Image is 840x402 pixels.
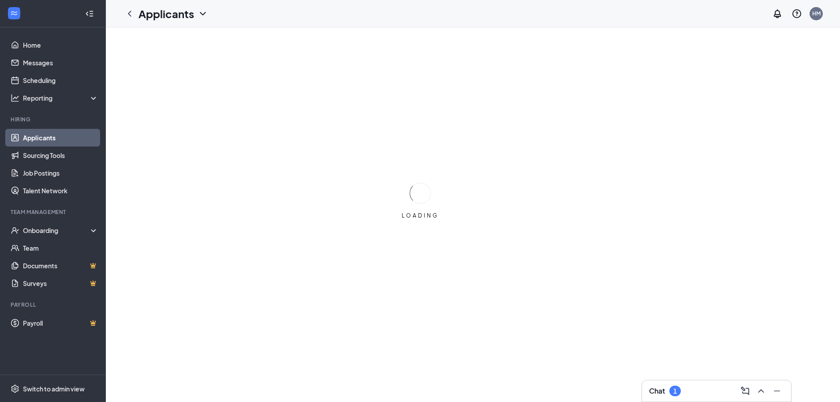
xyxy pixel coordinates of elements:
[23,239,98,257] a: Team
[11,226,19,235] svg: UserCheck
[398,212,442,219] div: LOADING
[23,129,98,147] a: Applicants
[23,147,98,164] a: Sourcing Tools
[23,314,98,332] a: PayrollCrown
[23,384,85,393] div: Switch to admin view
[754,384,768,398] button: ChevronUp
[791,8,802,19] svg: QuestionInfo
[772,8,783,19] svg: Notifications
[756,386,766,396] svg: ChevronUp
[23,164,98,182] a: Job Postings
[770,384,784,398] button: Minimize
[124,8,135,19] svg: ChevronLeft
[138,6,194,21] h1: Applicants
[11,208,97,216] div: Team Management
[23,36,98,54] a: Home
[649,386,665,396] h3: Chat
[23,54,98,71] a: Messages
[738,384,752,398] button: ComposeMessage
[23,274,98,292] a: SurveysCrown
[23,226,91,235] div: Onboarding
[740,386,750,396] svg: ComposeMessage
[85,9,94,18] svg: Collapse
[198,8,208,19] svg: ChevronDown
[11,301,97,308] div: Payroll
[11,94,19,102] svg: Analysis
[11,116,97,123] div: Hiring
[812,10,821,17] div: HM
[10,9,19,18] svg: WorkstreamLogo
[772,386,782,396] svg: Minimize
[23,182,98,199] a: Talent Network
[23,257,98,274] a: DocumentsCrown
[11,384,19,393] svg: Settings
[23,94,99,102] div: Reporting
[673,387,677,395] div: 1
[23,71,98,89] a: Scheduling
